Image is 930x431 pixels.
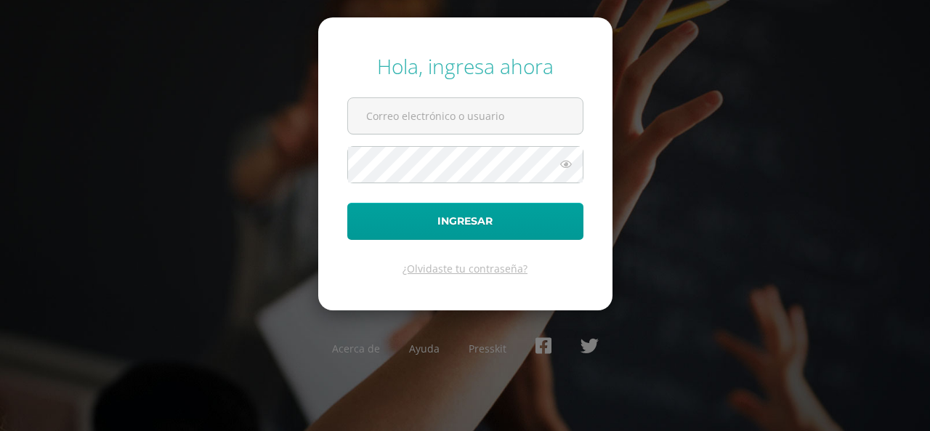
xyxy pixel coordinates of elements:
input: Correo electrónico o usuario [348,98,583,134]
div: Hola, ingresa ahora [347,52,583,80]
a: ¿Olvidaste tu contraseña? [403,262,527,275]
a: Presskit [469,342,506,355]
button: Ingresar [347,203,583,240]
a: Ayuda [409,342,440,355]
a: Acerca de [332,342,380,355]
